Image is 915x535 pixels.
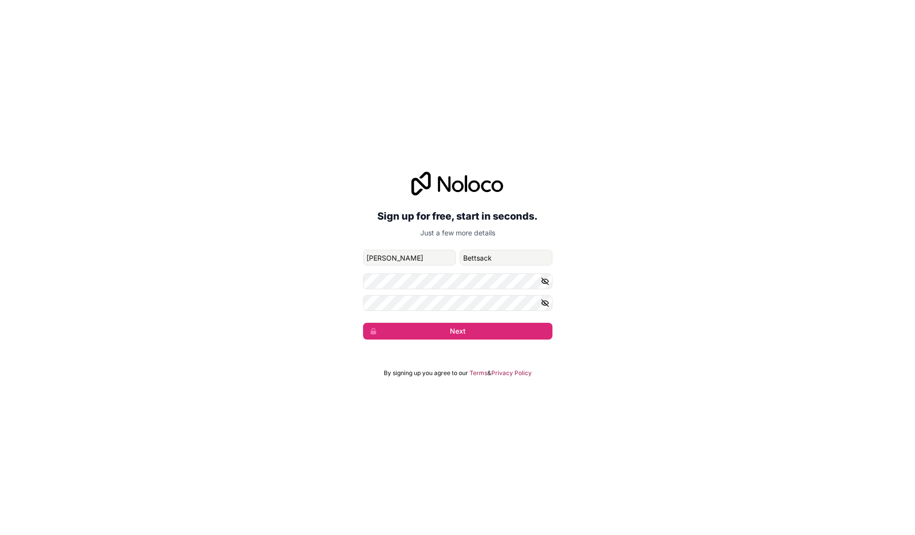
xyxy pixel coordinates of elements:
span: By signing up you agree to our [384,369,468,377]
input: Password [363,273,552,289]
button: Next [363,323,552,340]
input: Confirm password [363,295,552,311]
span: & [487,369,491,377]
input: family-name [460,250,552,266]
a: Terms [470,369,487,377]
p: Just a few more details [363,228,552,238]
input: given-name [363,250,456,266]
h2: Sign up for free, start in seconds. [363,207,552,225]
a: Privacy Policy [491,369,532,377]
